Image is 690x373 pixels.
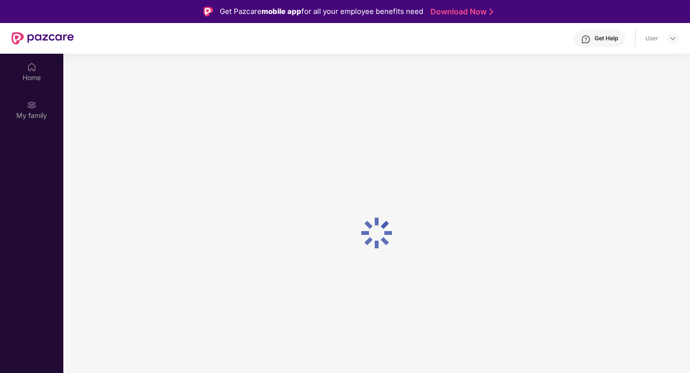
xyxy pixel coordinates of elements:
[430,7,490,17] a: Download Now
[12,32,74,45] img: New Pazcare Logo
[203,7,213,16] img: Logo
[581,35,591,44] img: svg+xml;base64,PHN2ZyBpZD0iSGVscC0zMngzMiIgeG1sbnM9Imh0dHA6Ly93d3cudzMub3JnLzIwMDAvc3ZnIiB3aWR0aD...
[262,7,301,16] strong: mobile app
[669,35,677,42] img: svg+xml;base64,PHN2ZyBpZD0iRHJvcGRvd24tMzJ4MzIiIHhtbG5zPSJodHRwOi8vd3d3LnczLm9yZy8yMDAwL3N2ZyIgd2...
[220,6,423,17] div: Get Pazcare for all your employee benefits need
[27,62,36,72] img: svg+xml;base64,PHN2ZyBpZD0iSG9tZSIgeG1sbnM9Imh0dHA6Ly93d3cudzMub3JnLzIwMDAvc3ZnIiB3aWR0aD0iMjAiIG...
[595,35,618,42] div: Get Help
[645,35,658,42] div: User
[489,7,493,17] img: Stroke
[27,100,36,110] img: svg+xml;base64,PHN2ZyB3aWR0aD0iMjAiIGhlaWdodD0iMjAiIHZpZXdCb3g9IjAgMCAyMCAyMCIgZmlsbD0ibm9uZSIgeG...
